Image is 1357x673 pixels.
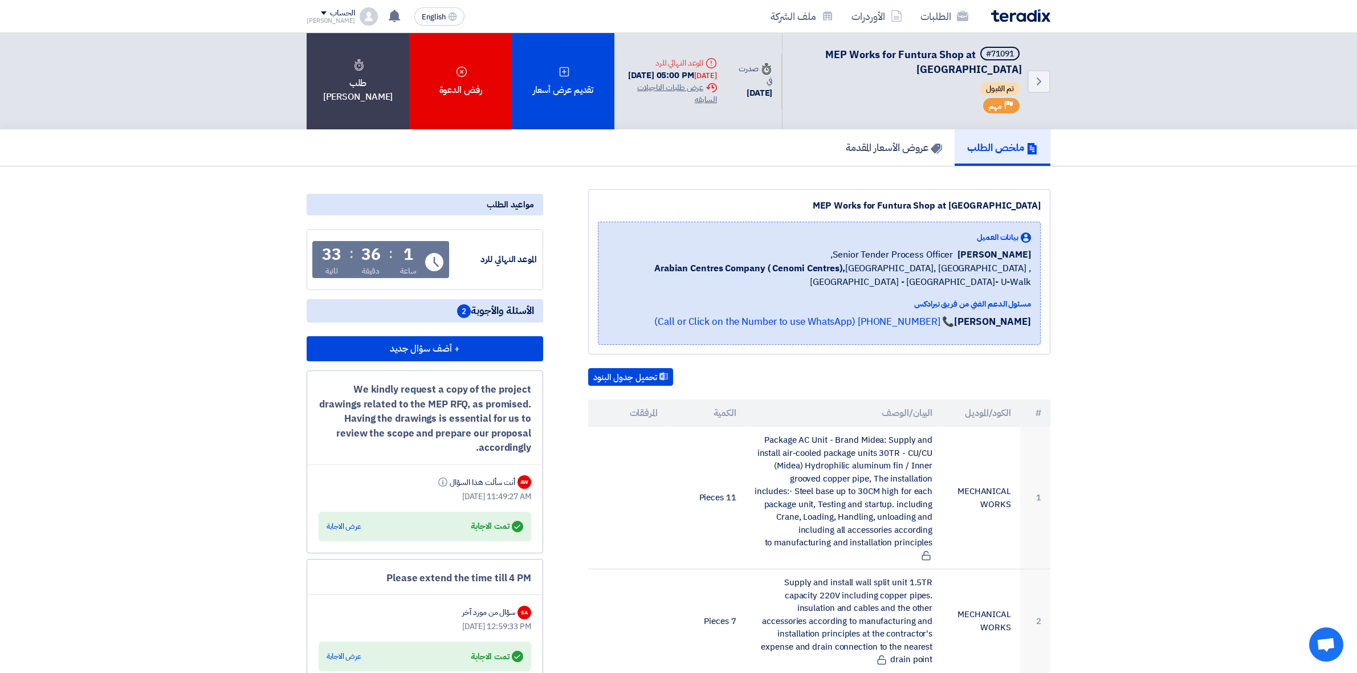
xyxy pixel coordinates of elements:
[608,262,1031,289] span: [GEOGRAPHIC_DATA], [GEOGRAPHIC_DATA] ,[GEOGRAPHIC_DATA] - [GEOGRAPHIC_DATA]- U-Walk
[517,475,531,489] div: AW
[362,265,380,277] div: دقيقة
[327,651,361,662] div: عرض الاجابة
[980,82,1020,96] span: تم القبول
[307,336,543,361] button: + أضف سؤال جديد
[942,399,1020,427] th: الكود/الموديل
[330,9,354,18] div: الحساب
[830,248,953,262] span: Senior Tender Process Officer,
[360,7,378,26] img: profile_test.png
[667,427,745,569] td: 11 Pieces
[954,315,1031,329] strong: [PERSON_NAME]
[989,101,1002,112] span: مهم
[517,606,531,619] div: SA
[400,265,417,277] div: ساعة
[745,427,942,569] td: Package AC Unit - Brand Midea: Supply and install air-cooled package units 30TR - CU/CU (Midea) H...
[977,231,1018,243] span: بيانات العميل
[409,33,512,129] div: رفض الدعوة
[325,265,339,277] div: ثانية
[322,247,341,263] div: 33
[471,519,523,535] div: تمت الاجابة
[319,382,531,455] div: We kindly request a copy of the project drawings related to the MEP RFQ, as promised. Having the ...
[588,399,667,427] th: المرفقات
[1309,627,1343,662] a: Open chat
[624,57,717,69] div: الموعد النهائي للرد
[414,7,464,26] button: English
[846,141,942,154] h5: عروض الأسعار المقدمة
[654,262,845,275] b: Arabian Centres Company ( Cenomi Centres),
[842,3,911,30] a: الأوردرات
[512,33,614,129] div: تقديم عرض أسعار
[307,194,543,215] div: مواعيد الطلب
[654,315,954,329] a: 📞 [PHONE_NUMBER] (Call or Click on the Number to use WhatsApp)
[471,648,523,664] div: تمت الاجابة
[735,63,772,87] div: صدرت في
[588,368,673,386] button: تحميل جدول البنود
[404,247,413,263] div: 1
[833,129,955,166] a: عروض الأسعار المقدمة
[319,571,531,586] div: Please extend the time till 4 PM
[911,3,977,30] a: الطلبات
[422,13,446,21] span: English
[462,606,515,618] div: سؤال من مورد آخر
[735,87,772,100] div: [DATE]
[608,298,1031,310] div: مسئول الدعم الفني من فريق تيرادكس
[761,3,842,30] a: ملف الشركة
[319,621,531,633] div: [DATE] 12:59:33 PM
[327,521,361,532] div: عرض الاجابة
[361,247,381,263] div: 36
[319,491,531,503] div: [DATE] 11:49:27 AM
[457,304,471,318] span: 2
[991,9,1050,22] img: Teradix logo
[307,33,409,129] div: طلب [PERSON_NAME]
[436,476,515,488] div: أنت سألت هذا السؤال
[825,47,1022,77] span: MEP Works for Funtura Shop at [GEOGRAPHIC_DATA]
[667,399,745,427] th: الكمية
[307,18,355,24] div: [PERSON_NAME]
[986,50,1014,58] div: #71091
[598,199,1041,213] div: MEP Works for Funtura Shop at [GEOGRAPHIC_DATA]
[942,427,1020,569] td: MECHANICAL WORKS
[955,129,1050,166] a: ملخص الطلب
[796,47,1022,76] h5: MEP Works for Funtura Shop at Al-Ahsa Mall
[349,243,353,264] div: :
[451,253,537,266] div: الموعد النهائي للرد
[624,81,717,105] div: عرض طلبات التاجيلات السابقه
[457,304,534,318] span: الأسئلة والأجوبة
[1020,427,1050,569] td: 1
[745,399,942,427] th: البيان/الوصف
[957,248,1031,262] span: [PERSON_NAME]
[1020,399,1050,427] th: #
[967,141,1038,154] h5: ملخص الطلب
[389,243,393,264] div: :
[624,69,717,82] div: [DATE] 05:00 PM
[694,70,717,81] div: [DATE]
